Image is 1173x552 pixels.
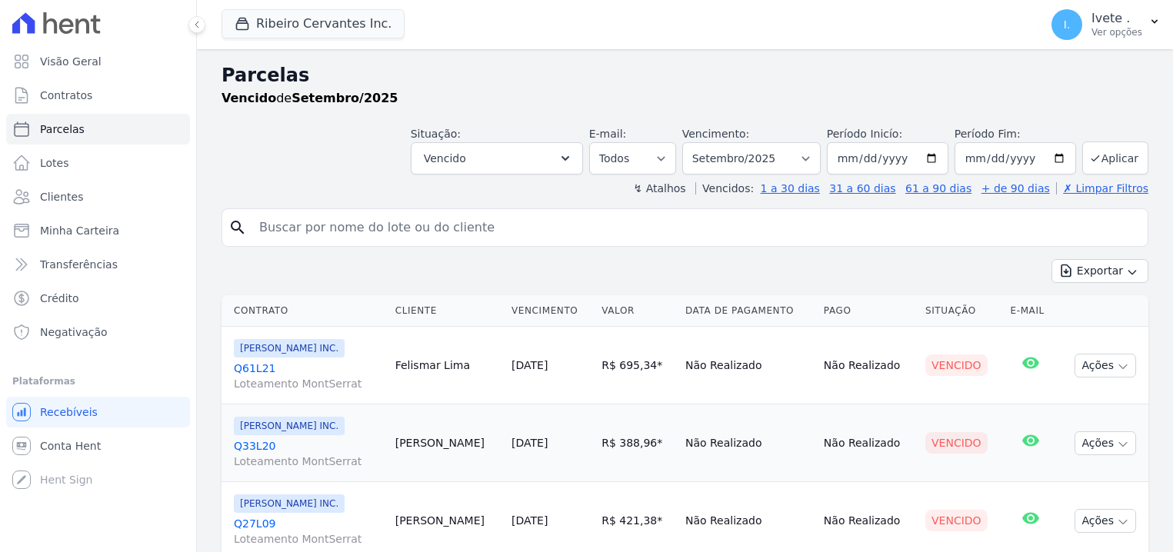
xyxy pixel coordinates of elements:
[1051,259,1148,283] button: Exportar
[40,257,118,272] span: Transferências
[389,295,505,327] th: Cliente
[925,354,988,376] div: Vencido
[6,397,190,427] a: Recebíveis
[1005,295,1058,327] th: E-mail
[695,182,754,195] label: Vencidos:
[234,438,383,469] a: Q33L20Loteamento MontSerrat
[512,359,548,371] a: [DATE]
[40,121,85,137] span: Parcelas
[250,212,1141,243] input: Buscar por nome do lote ou do cliente
[905,182,971,195] a: 61 a 90 dias
[505,295,595,327] th: Vencimento
[6,148,190,178] a: Lotes
[234,516,383,547] a: Q27L09Loteamento MontSerrat
[389,327,505,404] td: Felismar Lima
[234,454,383,469] span: Loteamento MontSerrat
[595,295,679,327] th: Valor
[761,182,820,195] a: 1 a 30 dias
[234,361,383,391] a: Q61L21Loteamento MontSerrat
[595,404,679,482] td: R$ 388,96
[6,317,190,347] a: Negativação
[40,438,101,454] span: Conta Hent
[682,128,749,140] label: Vencimento:
[1075,354,1136,377] button: Ações
[234,417,345,435] span: [PERSON_NAME] INC.
[40,291,79,306] span: Crédito
[6,114,190,145] a: Parcelas
[981,182,1050,195] a: + de 90 dias
[818,327,919,404] td: Não Realizado
[40,155,69,171] span: Lotes
[1091,26,1142,38] p: Ver opções
[589,128,627,140] label: E-mail:
[829,182,895,195] a: 31 a 60 dias
[1064,19,1071,30] span: I.
[234,339,345,357] span: [PERSON_NAME] INC.
[512,437,548,449] a: [DATE]
[222,295,389,327] th: Contrato
[40,404,98,420] span: Recebíveis
[40,88,92,103] span: Contratos
[6,283,190,314] a: Crédito
[679,327,818,404] td: Não Realizado
[40,189,83,205] span: Clientes
[222,9,405,38] button: Ribeiro Cervantes Inc.
[818,295,919,327] th: Pago
[228,218,247,237] i: search
[679,404,818,482] td: Não Realizado
[1075,509,1136,533] button: Ações
[818,404,919,482] td: Não Realizado
[1091,11,1142,26] p: Ivete .
[222,91,276,105] strong: Vencido
[6,431,190,461] a: Conta Hent
[6,80,190,111] a: Contratos
[40,223,119,238] span: Minha Carteira
[925,432,988,454] div: Vencido
[827,128,902,140] label: Período Inicío:
[6,181,190,212] a: Clientes
[424,149,466,168] span: Vencido
[234,376,383,391] span: Loteamento MontSerrat
[679,295,818,327] th: Data de Pagamento
[411,142,583,175] button: Vencido
[955,126,1076,142] label: Período Fim:
[512,514,548,527] a: [DATE]
[222,89,398,108] p: de
[633,182,685,195] label: ↯ Atalhos
[919,295,1005,327] th: Situação
[1056,182,1148,195] a: ✗ Limpar Filtros
[234,531,383,547] span: Loteamento MontSerrat
[6,46,190,77] a: Visão Geral
[595,327,679,404] td: R$ 695,34
[1075,431,1136,455] button: Ações
[925,510,988,531] div: Vencido
[411,128,461,140] label: Situação:
[12,372,184,391] div: Plataformas
[6,215,190,246] a: Minha Carteira
[6,249,190,280] a: Transferências
[292,91,398,105] strong: Setembro/2025
[389,404,505,482] td: [PERSON_NAME]
[40,324,108,340] span: Negativação
[1039,3,1173,46] button: I. Ivete . Ver opções
[1082,141,1148,175] button: Aplicar
[40,54,102,69] span: Visão Geral
[234,494,345,513] span: [PERSON_NAME] INC.
[222,62,1148,89] h2: Parcelas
